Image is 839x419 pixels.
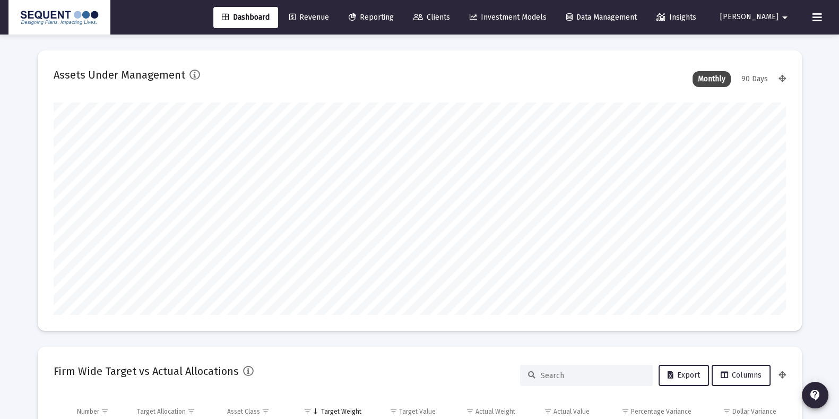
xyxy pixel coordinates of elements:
[621,407,629,415] span: Show filter options for column 'Percentage Variance'
[721,371,762,380] span: Columns
[54,363,239,380] h2: Firm Wide Target vs Actual Allocations
[289,13,329,22] span: Revenue
[399,407,436,416] div: Target Value
[553,407,590,416] div: Actual Value
[340,7,402,28] a: Reporting
[566,13,637,22] span: Data Management
[736,71,773,87] div: 90 Days
[281,7,338,28] a: Revenue
[809,389,821,401] mat-icon: contact_support
[779,7,791,28] mat-icon: arrow_drop_down
[390,407,397,415] span: Show filter options for column 'Target Value'
[707,6,804,28] button: [PERSON_NAME]
[54,66,185,83] h2: Assets Under Management
[461,7,555,28] a: Investment Models
[77,407,99,416] div: Number
[656,13,696,22] span: Insights
[321,407,361,416] div: Target Weight
[349,13,394,22] span: Reporting
[732,407,776,416] div: Dollar Variance
[720,13,779,22] span: [PERSON_NAME]
[137,407,186,416] div: Target Allocation
[470,13,547,22] span: Investment Models
[304,407,312,415] span: Show filter options for column 'Target Weight'
[659,365,709,386] button: Export
[413,13,450,22] span: Clients
[648,7,705,28] a: Insights
[16,7,102,28] img: Dashboard
[541,371,645,380] input: Search
[101,407,109,415] span: Show filter options for column 'Number'
[712,365,771,386] button: Columns
[213,7,278,28] a: Dashboard
[668,371,700,380] span: Export
[723,407,731,415] span: Show filter options for column 'Dollar Variance'
[466,407,474,415] span: Show filter options for column 'Actual Weight'
[262,407,270,415] span: Show filter options for column 'Asset Class'
[544,407,552,415] span: Show filter options for column 'Actual Value'
[227,407,260,416] div: Asset Class
[405,7,459,28] a: Clients
[187,407,195,415] span: Show filter options for column 'Target Allocation'
[475,407,515,416] div: Actual Weight
[693,71,731,87] div: Monthly
[222,13,270,22] span: Dashboard
[631,407,691,416] div: Percentage Variance
[558,7,645,28] a: Data Management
